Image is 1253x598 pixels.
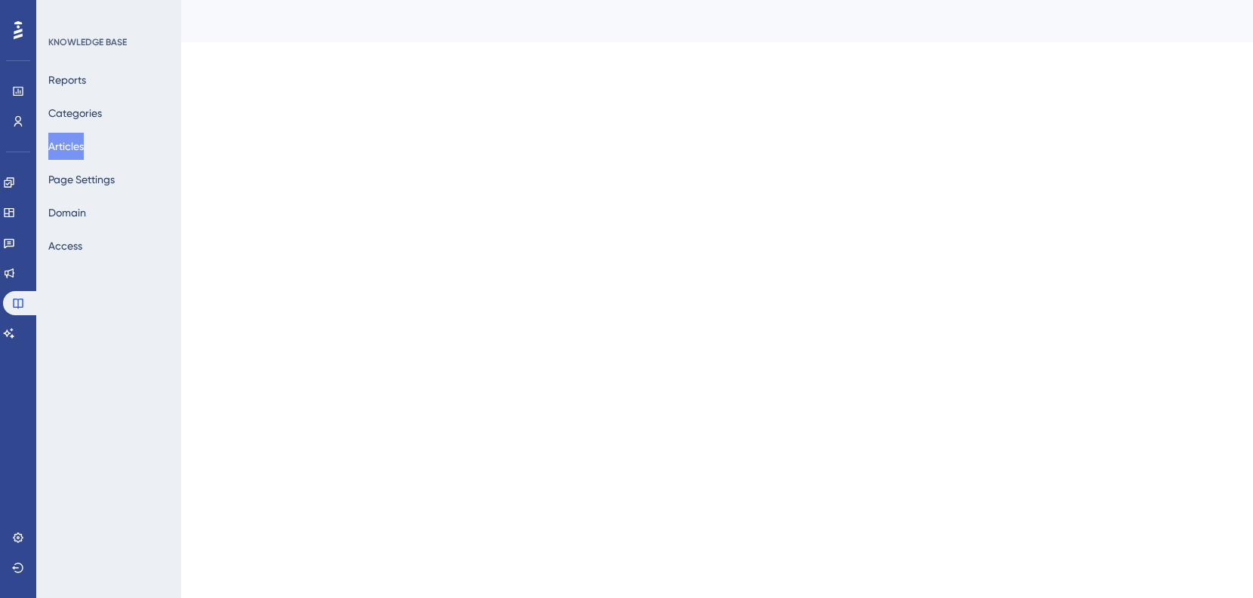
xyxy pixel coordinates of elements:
button: Access [48,232,82,259]
button: Page Settings [48,166,115,193]
div: KNOWLEDGE BASE [48,36,127,48]
button: Articles [48,133,84,160]
button: Categories [48,100,102,127]
button: Reports [48,66,86,94]
button: Domain [48,199,86,226]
